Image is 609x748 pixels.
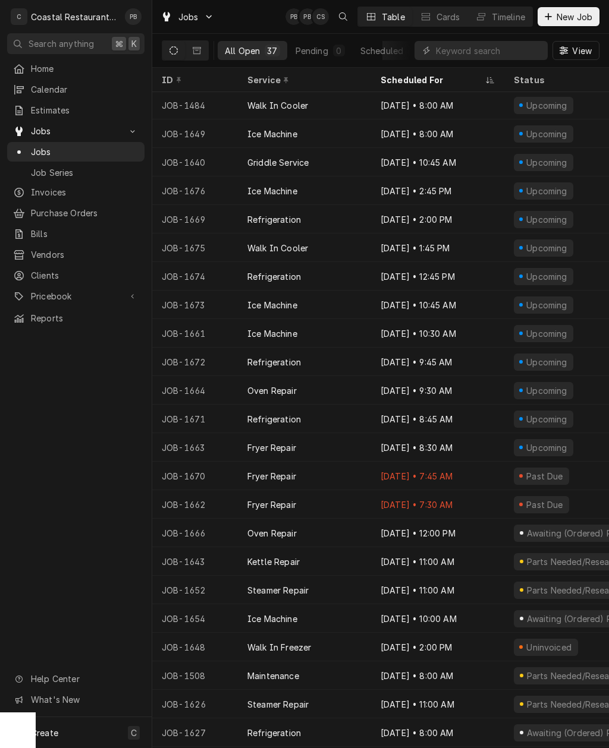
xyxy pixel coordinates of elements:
[7,182,145,202] a: Invoices
[247,242,308,254] div: Walk In Cooler
[31,104,139,116] span: Estimates
[247,156,309,169] div: Griddle Service
[31,693,137,706] span: What's New
[525,498,565,511] div: Past Due
[31,228,139,240] span: Bills
[152,718,238,747] div: JOB-1627
[31,11,118,23] div: Coastal Restaurant Repair
[162,74,226,86] div: ID
[371,462,504,490] div: [DATE] • 7:45 AM
[247,327,297,340] div: Ice Machine
[247,299,297,311] div: Ice Machine
[247,641,311,654] div: Walk In Freezer
[247,613,297,625] div: Ice Machine
[525,356,569,368] div: Upcoming
[247,470,296,482] div: Fryer Repair
[178,11,199,23] span: Jobs
[7,669,145,689] a: Go to Help Center
[131,727,137,739] span: C
[371,119,504,148] div: [DATE] • 8:00 AM
[267,45,277,57] div: 37
[371,405,504,433] div: [DATE] • 8:45 AM
[570,45,594,57] span: View
[7,286,145,306] a: Go to Pricebook
[299,8,316,25] div: Phill Blush's Avatar
[152,604,238,633] div: JOB-1654
[7,121,145,141] a: Go to Jobs
[31,728,58,738] span: Create
[7,203,145,223] a: Purchase Orders
[31,125,121,137] span: Jobs
[247,384,297,397] div: Oven Repair
[360,45,403,57] div: Scheduled
[31,312,139,324] span: Reports
[247,584,309,596] div: Steamer Repair
[31,186,139,198] span: Invoices
[115,37,123,50] span: ⌘
[299,8,316,25] div: PB
[7,690,145,709] a: Go to What's New
[525,185,569,197] div: Upcoming
[525,242,569,254] div: Upcoming
[7,224,145,244] a: Bills
[247,441,296,454] div: Fryer Repair
[247,527,297,539] div: Oven Repair
[525,99,569,112] div: Upcoming
[7,142,145,162] a: Jobs
[7,266,145,285] a: Clients
[285,8,302,25] div: PB
[152,462,238,490] div: JOB-1670
[312,8,329,25] div: Chris Sockriter's Avatar
[31,83,139,96] span: Calendar
[152,262,238,291] div: JOB-1674
[152,148,238,176] div: JOB-1640
[152,376,238,405] div: JOB-1664
[312,8,329,25] div: CS
[31,269,139,282] span: Clients
[381,74,483,86] div: Scheduled For
[31,207,139,219] span: Purchase Orders
[31,673,137,685] span: Help Center
[247,356,301,368] div: Refrigeration
[225,45,260,57] div: All Open
[247,498,296,511] div: Fryer Repair
[7,308,145,328] a: Reports
[371,690,504,718] div: [DATE] • 11:00 AM
[371,718,504,747] div: [DATE] • 8:00 AM
[247,213,301,226] div: Refrigeration
[11,8,27,25] div: C
[247,128,297,140] div: Ice Machine
[334,7,353,26] button: Open search
[7,100,145,120] a: Estimates
[152,91,238,119] div: JOB-1484
[247,727,301,739] div: Refrigeration
[525,270,569,283] div: Upcoming
[492,11,525,23] div: Timeline
[247,185,297,197] div: Ice Machine
[247,556,300,568] div: Kettle Repair
[371,661,504,690] div: [DATE] • 8:00 AM
[525,470,565,482] div: Past Due
[7,33,145,54] button: Search anything⌘K
[7,59,145,78] a: Home
[371,262,504,291] div: [DATE] • 12:45 PM
[152,690,238,718] div: JOB-1626
[152,119,238,148] div: JOB-1649
[371,490,504,519] div: [DATE] • 7:30 AM
[335,45,343,57] div: 0
[247,413,301,425] div: Refrigeration
[371,576,504,604] div: [DATE] • 11:00 AM
[554,11,595,23] span: New Job
[152,661,238,690] div: JOB-1508
[7,80,145,99] a: Calendar
[410,45,419,57] div: 18
[371,547,504,576] div: [DATE] • 11:00 AM
[525,327,569,340] div: Upcoming
[29,37,94,50] span: Search anything
[296,45,328,57] div: Pending
[436,41,542,60] input: Keyword search
[525,413,569,425] div: Upcoming
[285,8,302,25] div: Phill Blush's Avatar
[7,163,145,182] a: Job Series
[437,11,460,23] div: Cards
